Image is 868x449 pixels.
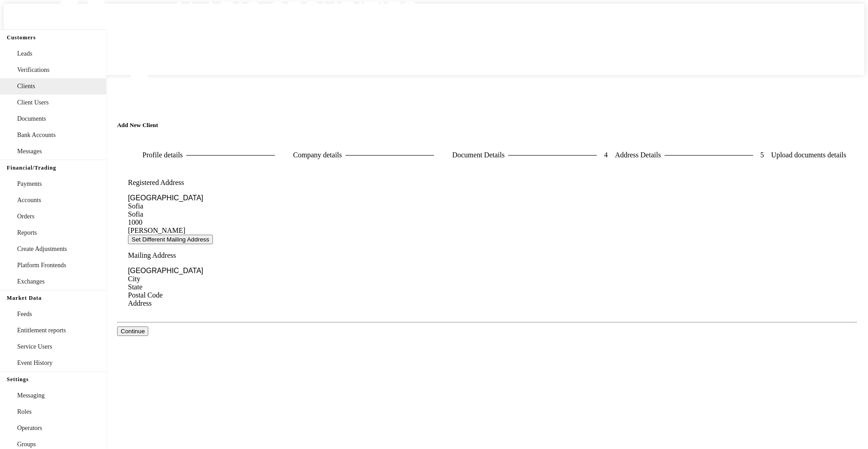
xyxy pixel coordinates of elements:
span: Bank Accounts [17,132,56,139]
div: Company details [293,151,342,159]
div: Profile details [142,151,183,159]
span: Roles [17,408,32,416]
span: 5 [760,151,764,159]
span: Groups [17,441,36,448]
button: Set Different Mailing Address [128,235,213,244]
span: Documents [17,115,46,123]
button: Continue [117,326,148,336]
span: Messages [17,148,42,155]
span: [EMAIL_ADDRESS][DOMAIN_NAME] [97,55,226,62]
span: Service Users [17,343,52,350]
span: Verifications [17,66,50,74]
div: Upload documents details [771,151,846,159]
span: Payments [17,180,42,188]
span: Entitlement reports [17,327,66,334]
span: Clients [17,83,35,90]
span: Leads [17,50,32,57]
span: Exchanges [17,278,45,285]
p: Registered Address [128,179,846,187]
span: Orders [17,213,34,220]
span: Operators [17,425,42,432]
div: Address Details [615,151,661,159]
span: Accounts [17,197,41,204]
div: Document Details [452,151,505,159]
p: Mailing Address [128,251,846,260]
span: Reports [17,229,37,236]
span: Event History [17,359,52,367]
span: Create Adjustments [17,246,67,253]
span: Platform Frontends [17,262,66,269]
span: Client Users [17,99,49,106]
span: Feeds [17,311,32,318]
span: Messaging [17,392,45,399]
a: [EMAIL_ADDRESS][DOMAIN_NAME] [93,46,234,71]
span: 4 [604,151,608,159]
h5: Add New Client [117,122,857,129]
